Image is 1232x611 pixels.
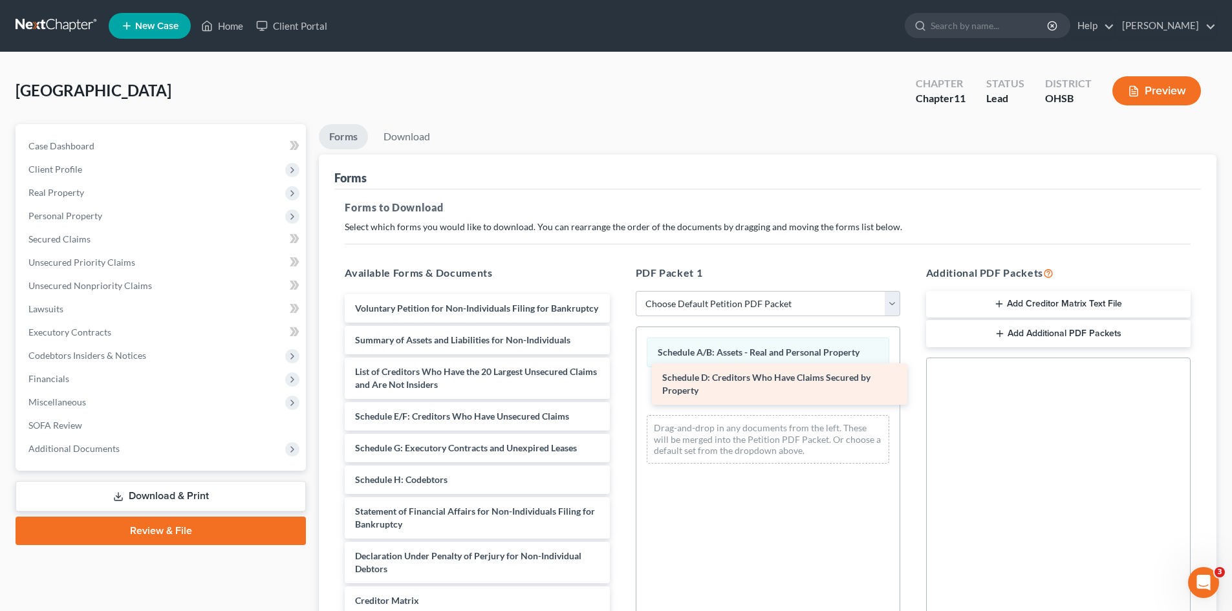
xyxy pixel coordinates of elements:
a: Forms [319,124,368,149]
span: Summary of Assets and Liabilities for Non-Individuals [355,334,570,345]
span: Client Profile [28,164,82,175]
h5: PDF Packet 1 [636,265,900,281]
span: Schedule D: Creditors Who Have Claims Secured by Property [662,372,870,396]
a: Download [373,124,440,149]
a: Client Portal [250,14,334,38]
div: Chapter [916,91,966,106]
a: Download & Print [16,481,306,511]
span: Declaration Under Penalty of Perjury for Non-Individual Debtors [355,550,581,574]
span: Statement of Financial Affairs for Non-Individuals Filing for Bankruptcy [355,506,595,530]
span: Creditor Matrix [355,595,419,606]
iframe: Intercom live chat [1188,567,1219,598]
span: [GEOGRAPHIC_DATA] [16,81,171,100]
span: Secured Claims [28,233,91,244]
a: SOFA Review [18,414,306,437]
span: Executory Contracts [28,327,111,338]
div: Lead [986,91,1024,106]
a: Help [1071,14,1114,38]
a: Unsecured Priority Claims [18,251,306,274]
a: [PERSON_NAME] [1116,14,1216,38]
span: Voluntary Petition for Non-Individuals Filing for Bankruptcy [355,303,598,314]
h5: Forms to Download [345,200,1191,215]
span: 3 [1215,567,1225,577]
a: Unsecured Nonpriority Claims [18,274,306,297]
div: Status [986,76,1024,91]
span: Additional Documents [28,443,120,454]
div: District [1045,76,1092,91]
div: Drag-and-drop in any documents from the left. These will be merged into the Petition PDF Packet. ... [647,415,889,464]
span: Personal Property [28,210,102,221]
a: Case Dashboard [18,134,306,158]
span: 11 [954,92,966,104]
h5: Additional PDF Packets [926,265,1191,281]
div: Forms [334,170,367,186]
a: Secured Claims [18,228,306,251]
span: Schedule A/B: Assets - Real and Personal Property [658,347,859,358]
p: Select which forms you would like to download. You can rearrange the order of the documents by dr... [345,220,1191,233]
a: Lawsuits [18,297,306,321]
input: Search by name... [931,14,1049,38]
span: Case Dashboard [28,140,94,151]
button: Preview [1112,76,1201,105]
div: OHSB [1045,91,1092,106]
a: Review & File [16,517,306,545]
span: Miscellaneous [28,396,86,407]
span: Real Property [28,187,84,198]
button: Add Creditor Matrix Text File [926,291,1191,318]
span: Schedule H: Codebtors [355,474,448,485]
span: Unsecured Nonpriority Claims [28,280,152,291]
div: Chapter [916,76,966,91]
span: SOFA Review [28,420,82,431]
span: Schedule E/F: Creditors Who Have Unsecured Claims [355,411,569,422]
span: List of Creditors Who Have the 20 Largest Unsecured Claims and Are Not Insiders [355,366,597,390]
span: New Case [135,21,178,31]
h5: Available Forms & Documents [345,265,609,281]
span: Schedule G: Executory Contracts and Unexpired Leases [355,442,577,453]
a: Home [195,14,250,38]
span: Unsecured Priority Claims [28,257,135,268]
button: Add Additional PDF Packets [926,320,1191,347]
span: Lawsuits [28,303,63,314]
span: Codebtors Insiders & Notices [28,350,146,361]
a: Executory Contracts [18,321,306,344]
span: Financials [28,373,69,384]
